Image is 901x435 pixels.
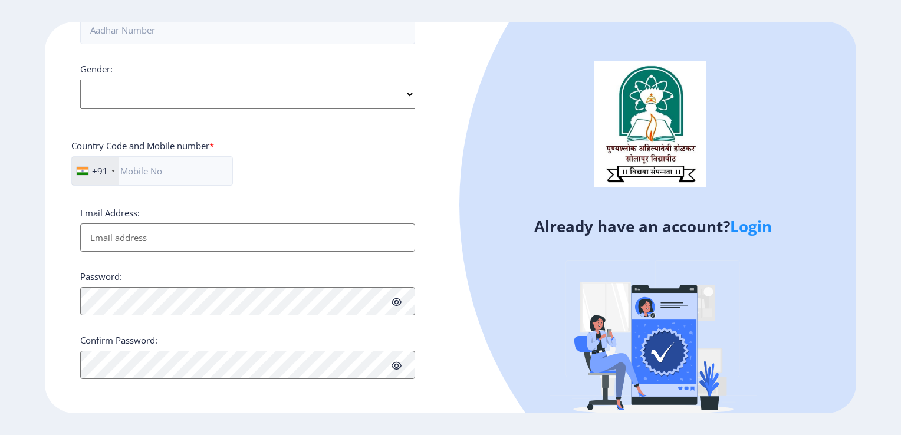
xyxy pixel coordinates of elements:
[92,165,108,177] div: +91
[71,140,214,151] label: Country Code and Mobile number
[80,334,157,346] label: Confirm Password:
[71,156,233,186] input: Mobile No
[80,207,140,219] label: Email Address:
[80,223,415,252] input: Email address
[80,271,122,282] label: Password:
[80,16,415,44] input: Aadhar Number
[594,61,706,187] img: logo
[80,63,113,75] label: Gender:
[72,157,119,185] div: India (भारत): +91
[459,217,847,236] h4: Already have an account?
[730,216,772,237] a: Login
